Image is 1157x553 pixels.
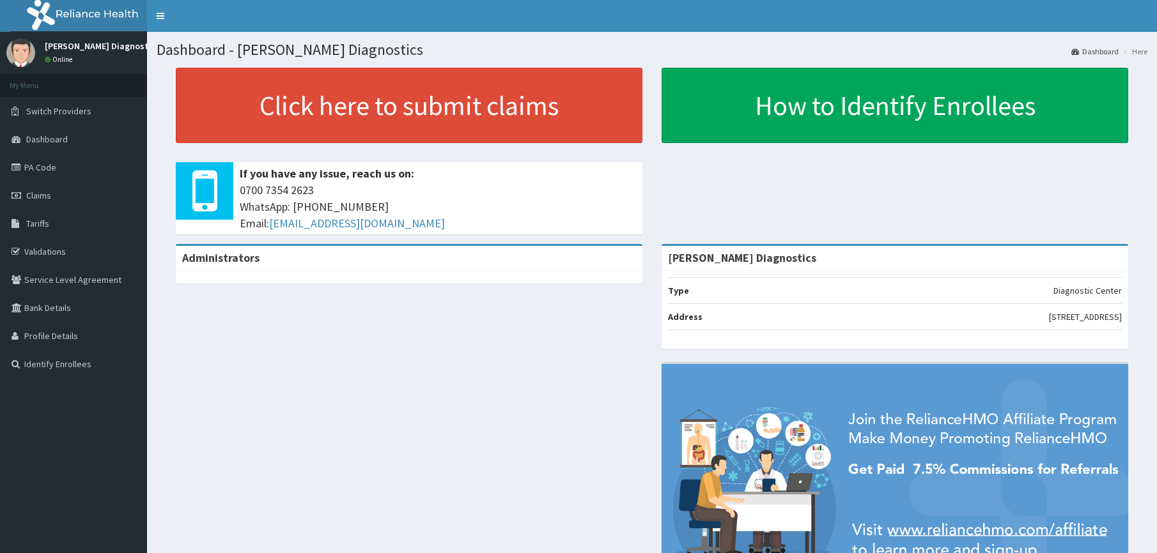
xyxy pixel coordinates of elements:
[176,68,642,143] a: Click here to submit claims
[668,311,703,322] b: Address
[1049,310,1122,323] p: [STREET_ADDRESS]
[157,42,1147,58] h1: Dashboard - [PERSON_NAME] Diagnostics
[26,218,49,229] span: Tariffs
[26,190,51,201] span: Claims
[1053,284,1122,297] p: Diagnostic Center
[45,55,75,64] a: Online
[668,285,689,296] b: Type
[1071,46,1119,57] a: Dashboard
[1120,46,1147,57] li: Here
[240,166,414,181] b: If you have any issue, reach us on:
[26,105,91,117] span: Switch Providers
[269,216,445,231] a: [EMAIL_ADDRESS][DOMAIN_NAME]
[662,68,1128,143] a: How to Identify Enrollees
[45,42,160,50] p: [PERSON_NAME] Diagnostics
[182,250,260,265] b: Administrators
[240,182,636,231] span: 0700 7354 2623 WhatsApp: [PHONE_NUMBER] Email:
[6,38,35,67] img: User Image
[26,133,68,145] span: Dashboard
[668,250,816,265] strong: [PERSON_NAME] Diagnostics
